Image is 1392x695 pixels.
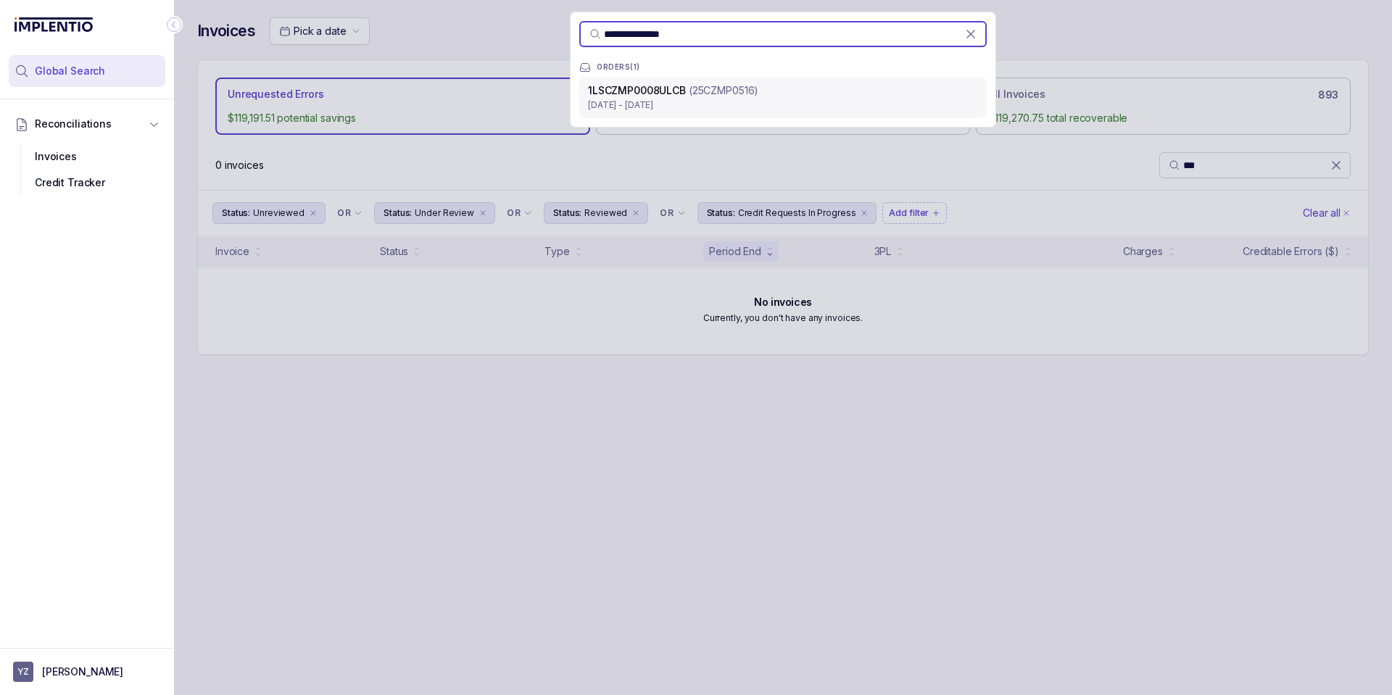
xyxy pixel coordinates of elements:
div: Reconciliations [9,141,165,199]
button: Reconciliations [9,108,165,140]
div: Credit Tracker [20,170,154,196]
div: Collapse Icon [165,16,183,33]
span: Reconciliations [35,117,112,131]
span: User initials [13,662,33,682]
div: Invoices [20,143,154,170]
p: [PERSON_NAME] [42,665,123,679]
p: [DATE] - [DATE] [588,98,978,112]
p: (25CZMP0516) [689,83,758,98]
button: User initials[PERSON_NAME] [13,662,161,682]
span: Global Search [35,64,105,78]
p: ORDERS ( 1 ) [597,63,640,72]
span: 1LSCZMP0008ULCB [588,84,686,96]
